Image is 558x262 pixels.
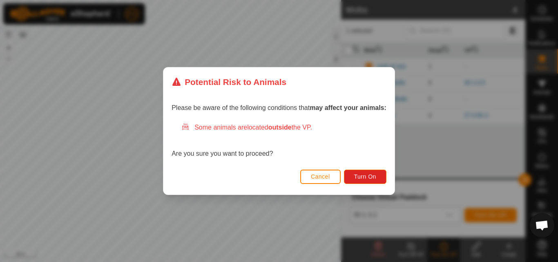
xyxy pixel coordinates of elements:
[247,124,312,131] span: located the VP.
[172,104,386,111] span: Please be aware of the following conditions that
[268,124,292,131] strong: outside
[300,170,341,184] button: Cancel
[344,170,386,184] button: Turn On
[311,173,330,180] span: Cancel
[354,173,376,180] span: Turn On
[172,76,286,88] div: Potential Risk to Animals
[181,123,386,132] div: Some animals are
[310,104,386,111] strong: may affect your animals:
[530,213,554,237] div: Open chat
[172,123,386,159] div: Are you sure you want to proceed?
